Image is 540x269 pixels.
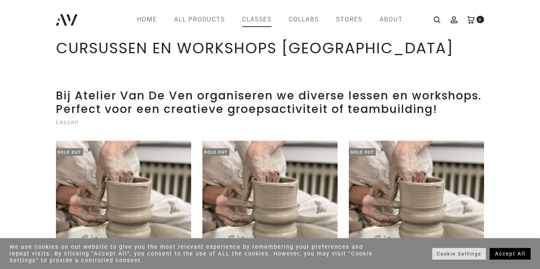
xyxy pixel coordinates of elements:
div: We use cookies on our website to give you the most relevant experience by remembering your prefer... [9,243,374,264]
a: ABOUT [380,13,403,26]
a: STORES [336,13,362,26]
h1: CURSUSSEN EN WORKSHOPS [GEOGRAPHIC_DATA] [56,39,484,57]
a: All products [174,13,225,26]
span: Sold Out [349,148,376,156]
a: 0 [467,16,475,23]
a: CLASSES [242,13,272,26]
a: Accept All [490,248,531,260]
span: Sold Out [56,148,83,156]
span: 0 [477,16,484,23]
a: Cookie Settings [432,248,486,260]
a: COLLABS [289,13,319,26]
span: Sold Out [202,148,229,156]
h2: Bij Atelier Van De Ven organiseren we diverse lessen en workshops. Perfect voor een creatieve gro... [56,89,484,116]
p: Lessen [56,116,484,129]
a: Home [137,13,157,26]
